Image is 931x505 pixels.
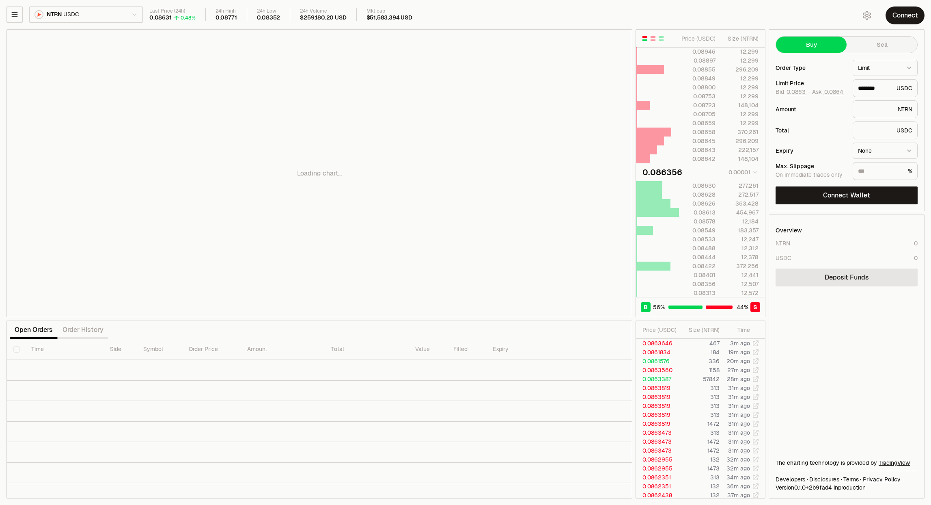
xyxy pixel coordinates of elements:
div: 0.08642 [679,155,715,163]
div: 363,428 [722,199,759,208]
time: 31m ago [728,447,750,454]
div: 0.08549 [679,226,715,234]
td: 0.0863473 [636,428,680,437]
button: Show Sell Orders Only [650,35,656,42]
td: 132 [680,455,720,464]
th: Value [409,339,447,360]
time: 19m ago [728,349,750,356]
button: 0.00001 [726,167,759,177]
div: 12,299 [722,83,759,91]
button: Connect [886,7,925,24]
time: 31m ago [728,384,750,392]
button: Open Orders [10,322,58,338]
div: 12,299 [722,74,759,82]
th: Amount [241,339,325,360]
div: 12,378 [722,253,759,261]
div: Expiry [776,148,846,154]
div: Size ( NTRN ) [722,35,759,43]
button: None [853,143,918,159]
div: 0.08313 [679,289,715,297]
td: 313 [680,384,720,392]
div: 12,299 [722,110,759,118]
td: 1472 [680,437,720,446]
div: 148,104 [722,155,759,163]
div: 12,247 [722,235,759,243]
button: Order History [58,322,108,338]
td: 0.0863819 [636,392,680,401]
time: 31m ago [728,411,750,418]
button: 0.0863 [786,89,806,95]
div: 0 [914,239,918,247]
th: Time [25,339,103,360]
div: 12,299 [722,56,759,65]
div: 12,312 [722,244,759,252]
th: Symbol [137,339,182,360]
a: Privacy Policy [863,475,901,483]
div: 0.08578 [679,217,715,225]
div: 0.08849 [679,74,715,82]
td: 132 [680,482,720,491]
td: 0.0863387 [636,375,680,384]
div: USDC [776,254,791,262]
td: 0.0863819 [636,401,680,410]
button: Connect Wallet [776,186,918,204]
span: Bid - [776,89,810,96]
div: 0.08533 [679,235,715,243]
div: 0.08356 [679,280,715,288]
div: 222,157 [722,146,759,154]
div: 0.08946 [679,48,715,56]
time: 28m ago [727,375,750,383]
td: 313 [680,428,720,437]
div: 0.08630 [679,182,715,190]
div: 24h Volume [300,8,346,14]
td: 0.0863473 [636,446,680,455]
a: Developers [776,475,805,483]
div: 0.08444 [679,253,715,261]
div: Total [776,128,846,133]
a: TradingView [879,459,910,466]
th: Filled [447,339,486,360]
th: Side [103,339,137,360]
th: Order Price [182,339,241,360]
div: 0.08401 [679,271,715,279]
div: Max. Slippage [776,163,846,169]
th: Expiry [486,339,562,360]
td: 0.0863819 [636,410,680,419]
button: 0.0864 [823,89,844,95]
img: NTRN Logo [35,11,43,18]
div: 0.08643 [679,146,715,154]
div: Overview [776,226,802,234]
div: 0.08422 [679,262,715,270]
td: 1472 [680,446,720,455]
button: Buy [776,37,847,53]
time: 31m ago [728,438,750,445]
div: $259,180.20 USD [300,14,346,22]
p: Loading chart... [297,169,342,178]
div: 296,209 [722,65,759,74]
td: 0.0862955 [636,464,680,473]
button: Limit [853,60,918,76]
div: 372,256 [722,262,759,270]
button: Show Buy Orders Only [658,35,664,42]
div: Price ( USDC ) [642,326,679,334]
td: 0.0863819 [636,419,680,428]
span: S [753,303,757,311]
div: 183,357 [722,226,759,234]
div: 0.48% [181,15,196,21]
time: 3m ago [730,340,750,347]
td: 1158 [680,366,720,375]
div: Last Price (24h) [149,8,196,14]
time: 37m ago [727,492,750,499]
div: 0.08645 [679,137,715,145]
div: 0.08626 [679,199,715,208]
td: 184 [680,348,720,357]
a: Terms [843,475,859,483]
div: 12,441 [722,271,759,279]
div: 277,261 [722,182,759,190]
div: 0.08631 [149,14,172,22]
time: 36m ago [726,483,750,490]
div: 0.08488 [679,244,715,252]
div: 24h Low [257,8,280,14]
td: 313 [680,392,720,401]
span: B [644,303,648,311]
